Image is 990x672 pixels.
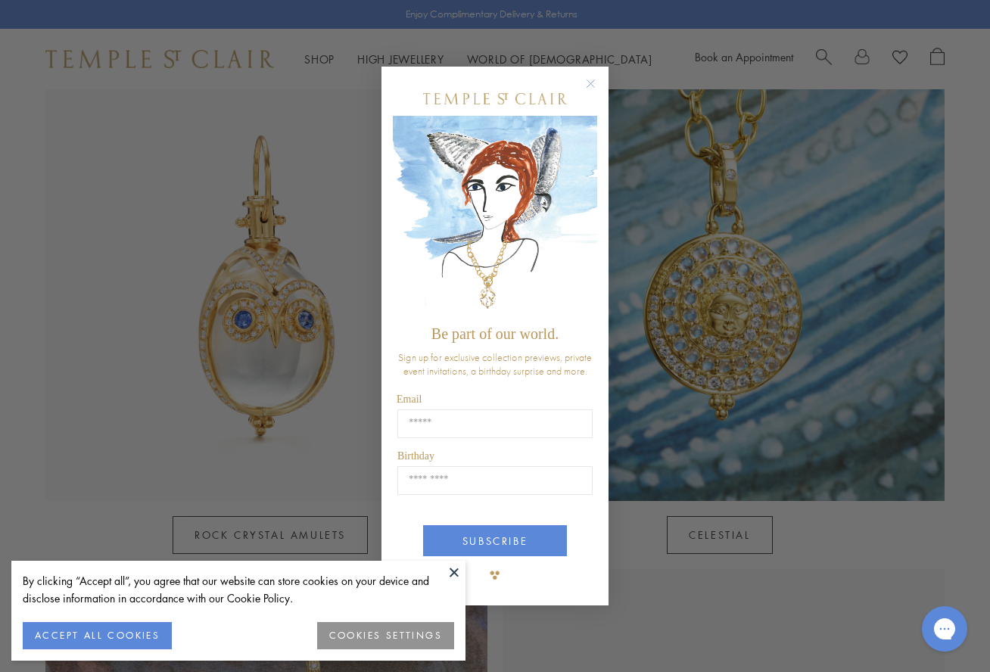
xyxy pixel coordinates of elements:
button: ACCEPT ALL COOKIES [23,622,172,649]
img: Temple St. Clair [423,93,567,104]
span: Birthday [397,450,434,462]
div: By clicking “Accept all”, you agree that our website can store cookies on your device and disclos... [23,572,454,607]
img: TSC [480,560,510,590]
iframe: Gorgias live chat messenger [914,601,975,657]
span: Be part of our world. [431,325,559,342]
img: c4a9eb12-d91a-4d4a-8ee0-386386f4f338.jpeg [393,116,597,318]
span: Sign up for exclusive collection previews, private event invitations, a birthday surprise and more. [398,350,592,378]
span: Email [397,394,422,405]
button: SUBSCRIBE [423,525,567,556]
button: Close dialog [589,82,608,101]
input: Email [397,409,593,438]
button: COOKIES SETTINGS [317,622,454,649]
